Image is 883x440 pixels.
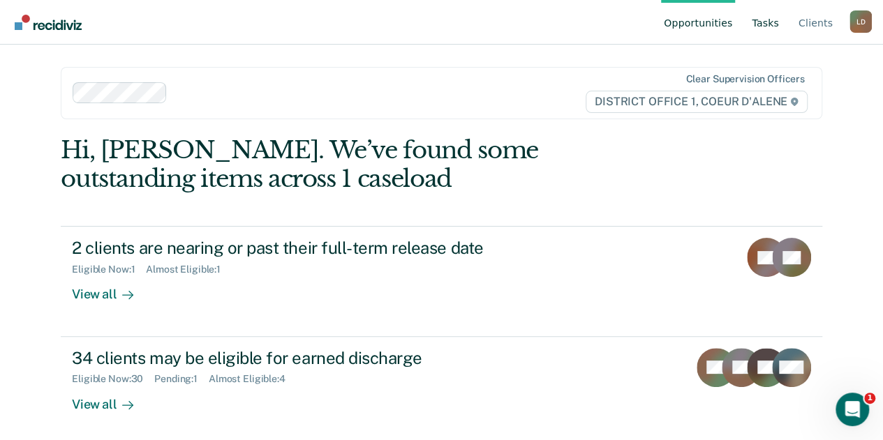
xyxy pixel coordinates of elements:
[849,10,872,33] button: Profile dropdown button
[685,73,804,85] div: Clear supervision officers
[15,15,82,30] img: Recidiviz
[154,373,209,385] div: Pending : 1
[849,10,872,33] div: L D
[146,264,232,275] div: Almost Eligible : 1
[209,373,297,385] div: Almost Eligible : 4
[586,91,808,113] span: DISTRICT OFFICE 1, COEUR D'ALENE
[61,136,669,193] div: Hi, [PERSON_NAME]. We’ve found some outstanding items across 1 caseload
[72,238,562,258] div: 2 clients are nearing or past their full-term release date
[72,348,562,368] div: 34 clients may be eligible for earned discharge
[72,385,150,412] div: View all
[864,393,875,404] span: 1
[61,226,822,336] a: 2 clients are nearing or past their full-term release dateEligible Now:1Almost Eligible:1View all
[72,275,150,303] div: View all
[72,264,146,275] div: Eligible Now : 1
[836,393,869,426] iframe: Intercom live chat
[72,373,154,385] div: Eligible Now : 30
